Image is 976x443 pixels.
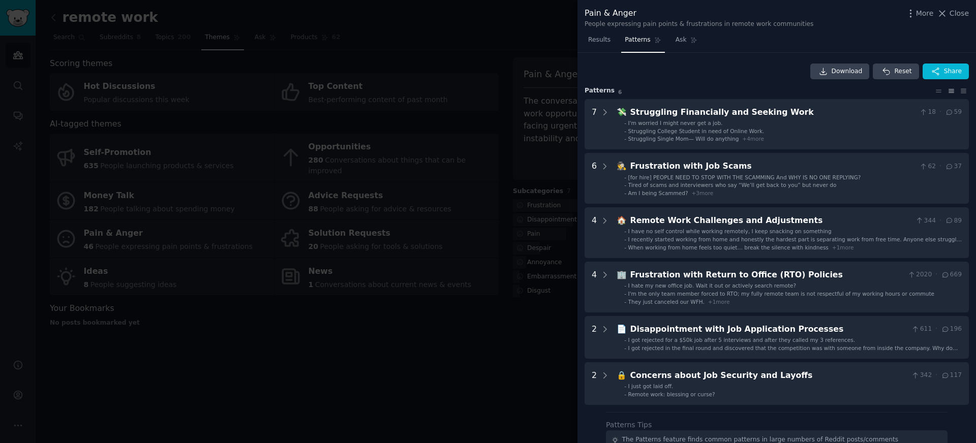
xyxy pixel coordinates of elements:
div: - [624,228,626,235]
div: Frustration with Job Scams [630,160,916,173]
span: 59 [945,108,962,117]
span: They just canceled our WFH. [628,299,705,305]
a: Ask [672,32,701,53]
span: More [916,8,934,19]
a: Results [585,32,614,53]
span: Share [944,67,962,76]
div: 7 [592,106,597,143]
div: 2 [592,369,597,398]
div: 6 [592,160,597,197]
span: 117 [941,371,962,380]
span: + 3 more [692,190,714,196]
span: 18 [919,108,936,117]
div: 2 [592,323,597,352]
button: Share [923,64,969,80]
span: Ask [676,36,687,45]
div: - [624,128,626,135]
span: 🏢 [617,270,627,279]
div: - [624,174,626,181]
span: I hate my new office job. Wait it out or actively search remote? [628,282,797,289]
span: + 1 more [708,299,730,305]
a: Download [810,64,870,80]
span: 344 [915,216,936,226]
label: Patterns Tips [606,421,652,429]
div: Disappointment with Job Application Processes [630,323,908,336]
span: 669 [941,270,962,279]
div: Remote Work Challenges and Adjustments [630,214,912,227]
span: [for hire] PEOPLE NEED TO STOP WITH THE SCAMMING And WHY IS NO ONE REPLYING? [628,174,861,180]
span: I recently started working from home and honestly the hardest part is separating work from free t... [628,236,962,249]
span: I just got laid off. [628,383,674,389]
div: - [624,119,626,126]
span: Download [832,67,863,76]
span: 🔒 [617,370,627,380]
span: 196 [941,325,962,334]
div: - [624,236,626,243]
div: 4 [592,269,597,305]
span: Remote work: blessing or curse? [628,391,715,397]
span: · [935,270,937,279]
span: Pattern s [585,86,615,96]
div: - [624,336,626,343]
span: 💸 [617,107,627,117]
span: 37 [945,162,962,171]
div: - [624,282,626,289]
span: Struggling College Student in need of Online Work. [628,128,765,134]
button: More [905,8,934,19]
span: I got rejected for a $50k job after 5 interviews and after they called my 3 references. [628,337,856,343]
div: - [624,189,626,197]
div: Pain & Anger [585,7,813,20]
div: - [624,383,626,390]
div: 4 [592,214,597,251]
span: · [939,108,941,117]
span: 342 [911,371,932,380]
div: People expressing pain points & frustrations in remote work communities [585,20,813,29]
span: I got rejected in the final round and discovered that the competition was with someone from insid... [628,345,958,358]
span: 611 [911,325,932,334]
span: + 4 more [742,136,764,142]
span: When working from home feels too quiet… break the silence with kindness [628,244,829,250]
div: - [624,298,626,305]
div: - [624,290,626,297]
div: Concerns about Job Security and Layoffs [630,369,908,382]
div: - [624,391,626,398]
div: - [624,181,626,188]
span: + 1 more [832,244,854,250]
span: · [935,325,937,334]
span: · [939,162,941,171]
div: - [624,244,626,251]
span: Reset [894,67,911,76]
span: Close [950,8,969,19]
span: · [935,371,937,380]
div: Frustration with Return to Office (RTO) Policies [630,269,904,281]
button: Close [937,8,969,19]
span: 🕵️ [617,161,627,171]
button: Reset [873,64,919,80]
span: Tired of scams and interviewers who say “We’ll get back to you” but never do [628,182,837,188]
div: - [624,344,626,352]
span: 2020 [907,270,932,279]
span: I'm worried I might never get a job. [628,120,723,126]
span: 6 [618,89,622,95]
span: Patterns [625,36,650,45]
span: 🏠 [617,215,627,225]
span: I'm the only team member forced to RTO; my fully remote team is not respectful of my working hour... [628,291,935,297]
span: 89 [945,216,962,226]
a: Patterns [621,32,664,53]
div: - [624,135,626,142]
div: Struggling Financially and Seeking Work [630,106,916,119]
span: Struggling Single Mom— Will do anything [628,136,739,142]
span: Results [588,36,611,45]
span: · [939,216,941,226]
span: Am I being Scammed? [628,190,688,196]
span: 62 [919,162,936,171]
span: I have no self control while working remotely, I keep snacking on something [628,228,832,234]
span: 📄 [617,324,627,334]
